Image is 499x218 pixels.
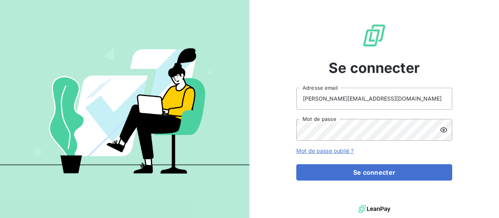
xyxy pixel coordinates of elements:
input: placeholder [296,88,452,110]
img: logo [358,203,390,215]
img: Logo LeanPay [362,23,387,48]
button: Se connecter [296,164,452,181]
span: Se connecter [329,57,420,78]
a: Mot de passe oublié ? [296,147,354,154]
